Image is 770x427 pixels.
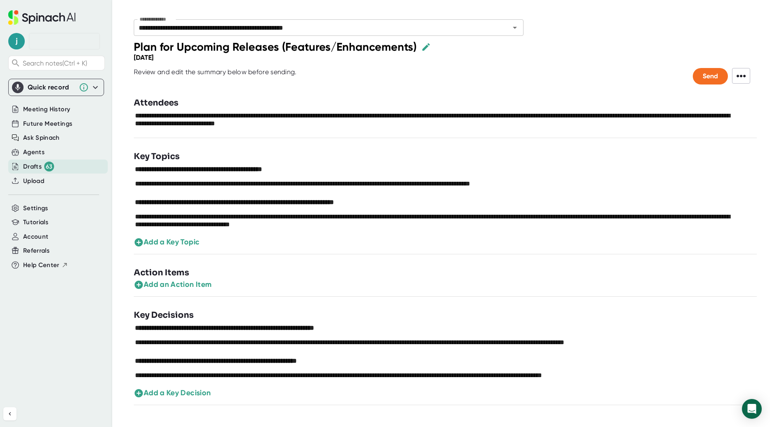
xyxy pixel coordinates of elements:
[44,162,54,171] div: 63
[23,246,50,256] button: Referrals
[23,204,48,213] button: Settings
[23,162,54,171] button: Drafts 63
[23,59,102,67] span: Search notes (Ctrl + K)
[23,105,70,114] button: Meeting History
[12,79,100,96] div: Quick record
[23,176,44,186] button: Upload
[134,54,154,61] div: [DATE]
[732,68,750,84] span: •••
[134,68,297,84] div: Review and edit the summary below before sending.
[23,260,59,270] span: Help Center
[693,68,728,84] button: Send
[8,33,25,49] span: j
[23,232,48,242] button: Account
[23,260,68,270] button: Help Center
[23,148,45,157] button: Agents
[23,119,72,129] button: Future Meetings
[134,150,180,163] h3: Key Topics
[134,40,417,54] div: Plan for Upcoming Releases (Features/Enhancements)
[23,162,54,171] div: Drafts
[703,72,718,80] span: Send
[23,133,60,143] button: Ask Spinach
[134,309,194,321] h3: Key Decisions
[134,237,199,248] button: Add a Key Topic
[134,97,178,109] h3: Attendees
[23,218,48,227] button: Tutorials
[742,399,762,419] div: Open Intercom Messenger
[28,83,75,91] div: Quick record
[134,267,189,279] h3: Action Items
[134,279,211,290] button: Add an Action Item
[509,22,521,33] button: Open
[134,387,211,399] button: Add a Key Decision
